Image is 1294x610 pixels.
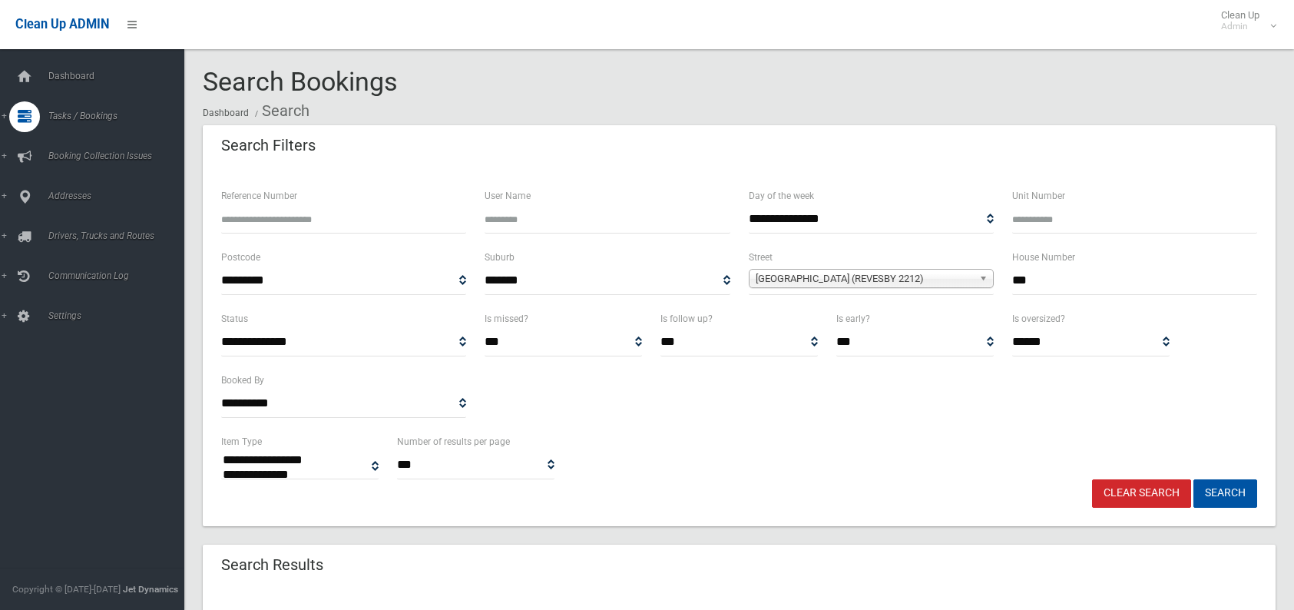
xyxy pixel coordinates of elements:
label: Unit Number [1012,187,1065,204]
li: Search [251,97,309,125]
span: Settings [44,310,196,321]
label: Number of results per page [397,433,510,450]
label: User Name [485,187,531,204]
label: Booked By [221,372,264,389]
small: Admin [1221,21,1259,32]
label: Street [749,249,773,266]
span: Tasks / Bookings [44,111,196,121]
a: Clear Search [1092,479,1191,508]
a: Dashboard [203,108,249,118]
strong: Jet Dynamics [123,584,178,595]
label: Status [221,310,248,327]
span: Dashboard [44,71,196,81]
span: Communication Log [44,270,196,281]
span: [GEOGRAPHIC_DATA] (REVESBY 2212) [756,270,973,288]
span: Search Bookings [203,66,398,97]
label: Postcode [221,249,260,266]
label: Is early? [836,310,870,327]
label: Is follow up? [660,310,713,327]
header: Search Filters [203,131,334,161]
label: Day of the week [749,187,814,204]
span: Addresses [44,191,196,201]
span: Copyright © [DATE]-[DATE] [12,584,121,595]
button: Search [1193,479,1257,508]
span: Booking Collection Issues [44,151,196,161]
header: Search Results [203,550,342,580]
label: Is missed? [485,310,528,327]
label: Item Type [221,433,262,450]
label: Reference Number [221,187,297,204]
label: Suburb [485,249,515,266]
span: Clean Up [1213,9,1275,32]
label: House Number [1012,249,1075,266]
label: Is oversized? [1012,310,1065,327]
span: Drivers, Trucks and Routes [44,230,196,241]
span: Clean Up ADMIN [15,17,109,31]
